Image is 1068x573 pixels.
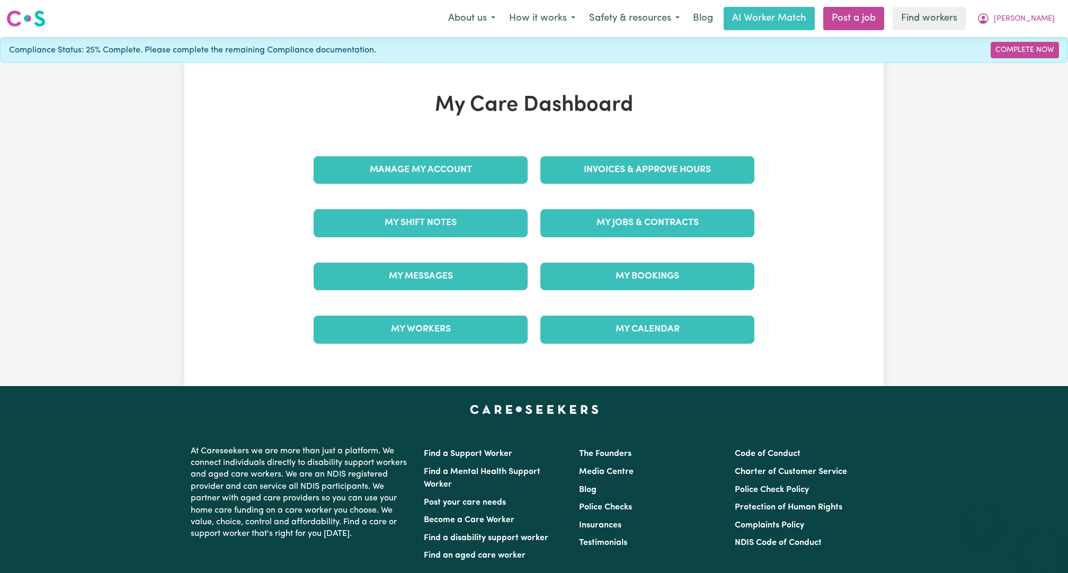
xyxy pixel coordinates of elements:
a: Find an aged care worker [424,551,526,560]
button: My Account [970,7,1062,30]
button: About us [441,7,502,30]
iframe: Button to launch messaging window [1026,531,1060,565]
a: NDIS Code of Conduct [735,539,822,547]
a: Post a job [823,7,884,30]
button: How it works [502,7,582,30]
a: Find a Mental Health Support Worker [424,468,540,489]
a: Testimonials [579,539,627,547]
a: The Founders [579,450,631,458]
a: Police Check Policy [735,486,809,494]
a: Insurances [579,521,621,530]
a: My Bookings [540,263,754,290]
a: Blog [579,486,597,494]
a: My Jobs & Contracts [540,209,754,237]
a: Find workers [893,7,966,30]
a: Manage My Account [314,156,528,184]
iframe: Close message [971,505,992,526]
a: Careseekers home page [470,405,599,414]
a: Protection of Human Rights [735,503,842,512]
span: [PERSON_NAME] [994,13,1055,25]
a: Police Checks [579,503,632,512]
p: At Careseekers we are more than just a platform. We connect individuals directly to disability su... [191,441,411,544]
button: Safety & resources [582,7,687,30]
a: Code of Conduct [735,450,800,458]
a: Post your care needs [424,498,506,507]
a: Become a Care Worker [424,516,514,524]
a: Invoices & Approve Hours [540,156,754,184]
a: Careseekers logo [6,6,46,31]
a: Find a disability support worker [424,534,548,542]
img: Careseekers logo [6,9,46,28]
a: My Calendar [540,316,754,343]
h1: My Care Dashboard [307,93,761,118]
span: Compliance Status: 25% Complete. Please complete the remaining Compliance documentation. [9,44,376,57]
a: Media Centre [579,468,634,476]
a: Complaints Policy [735,521,804,530]
a: Blog [687,7,719,30]
a: My Shift Notes [314,209,528,237]
a: Find a Support Worker [424,450,512,458]
a: AI Worker Match [724,7,815,30]
a: My Workers [314,316,528,343]
a: Complete Now [991,42,1059,58]
a: Charter of Customer Service [735,468,847,476]
a: My Messages [314,263,528,290]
